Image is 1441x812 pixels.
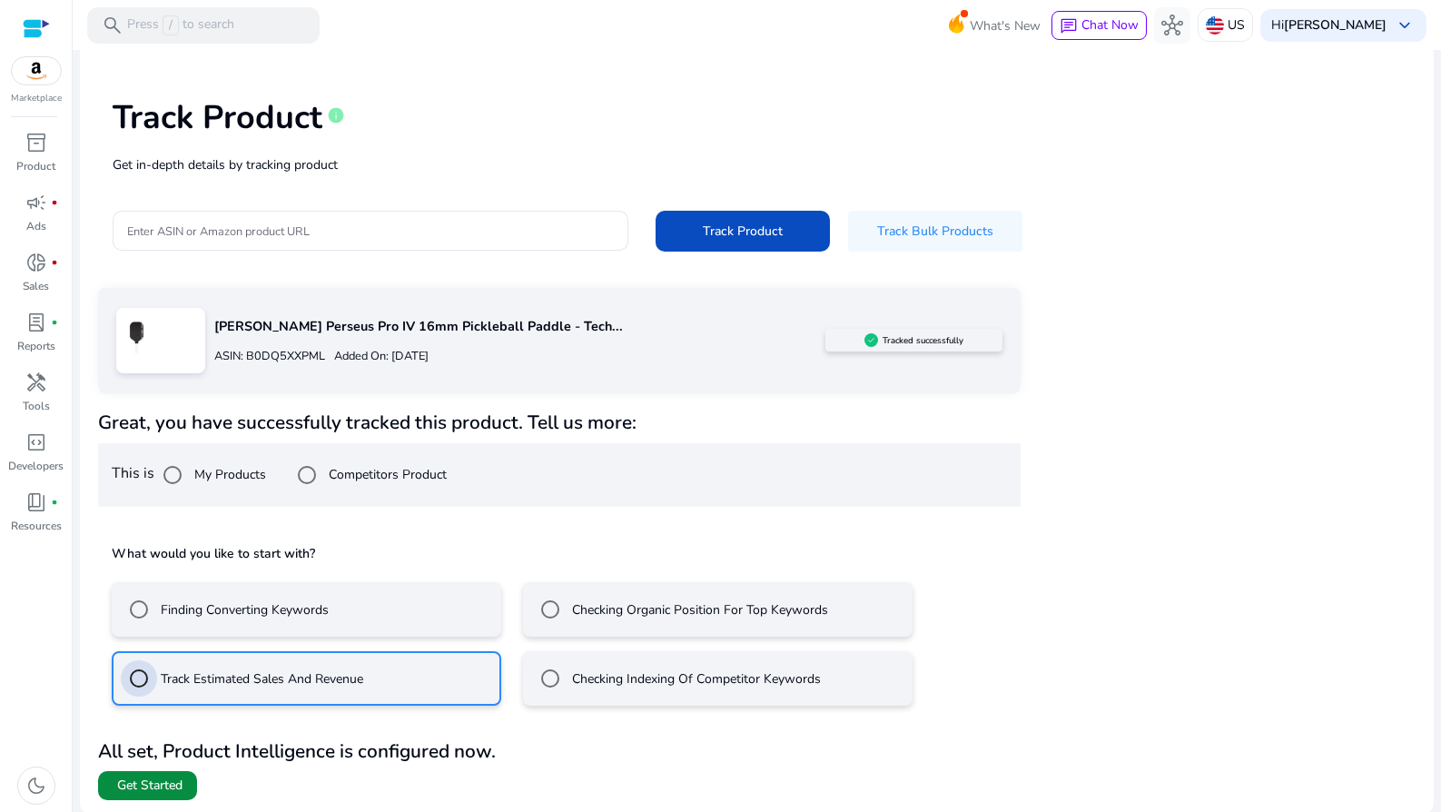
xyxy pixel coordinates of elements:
p: Press to search [127,15,234,35]
p: Ads [26,218,46,234]
span: dark_mode [25,775,47,797]
h1: Track Product [113,98,322,137]
label: Competitors Product [325,465,447,484]
span: fiber_manual_record [51,259,58,266]
img: amazon.svg [12,57,61,84]
img: sellerapp_active [864,333,878,347]
button: hub [1154,7,1190,44]
img: us.svg [1206,16,1224,35]
p: Hi [1271,19,1387,32]
span: code_blocks [25,431,47,453]
span: Track Product [703,222,783,241]
span: Get Started [117,777,183,795]
span: fiber_manual_record [51,499,58,506]
span: Track Bulk Products [877,222,993,241]
p: Get in-depth details by tracking product [113,155,1401,174]
p: ASIN: B0DQ5XXPML [214,348,325,365]
span: fiber_manual_record [51,319,58,326]
span: handyman [25,371,47,393]
span: campaign [25,192,47,213]
button: Track Bulk Products [848,211,1022,252]
img: 51u4AYfKqsL.jpg [116,317,157,358]
span: info [327,106,345,124]
span: fiber_manual_record [51,199,58,206]
p: Tools [23,398,50,414]
span: What's New [970,10,1041,42]
label: Checking Indexing Of Competitor Keywords [568,669,821,688]
label: My Products [191,465,266,484]
div: This is [98,443,1021,507]
p: [PERSON_NAME] Perseus Pro IV 16mm Pickleball Paddle - Tech... [214,317,825,337]
span: / [163,15,179,35]
span: hub [1161,15,1183,36]
h5: Tracked successfully [883,335,963,346]
p: Added On: [DATE] [325,348,429,365]
span: Chat Now [1081,16,1139,34]
button: Track Product [656,211,830,252]
label: Track Estimated Sales And Revenue [157,669,363,688]
span: lab_profile [25,312,47,333]
span: chat [1060,17,1078,35]
span: donut_small [25,252,47,273]
label: Finding Converting Keywords [157,600,329,619]
span: book_4 [25,491,47,513]
p: Marketplace [11,92,62,105]
p: Reports [17,338,55,354]
h4: Great, you have successfully tracked this product. Tell us more: [98,411,1021,434]
span: search [102,15,123,36]
span: keyboard_arrow_down [1394,15,1416,36]
label: Checking Organic Position For Top Keywords [568,600,828,619]
h5: What would you like to start with? [112,545,1007,563]
p: US [1228,9,1245,41]
button: chatChat Now [1051,11,1147,40]
p: Resources [11,518,62,534]
b: All set, Product Intelligence is configured now. [98,738,496,764]
p: Product [16,158,55,174]
button: Get Started [98,771,197,800]
span: inventory_2 [25,132,47,153]
p: Developers [8,458,64,474]
b: [PERSON_NAME] [1284,16,1387,34]
p: Sales [23,278,49,294]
